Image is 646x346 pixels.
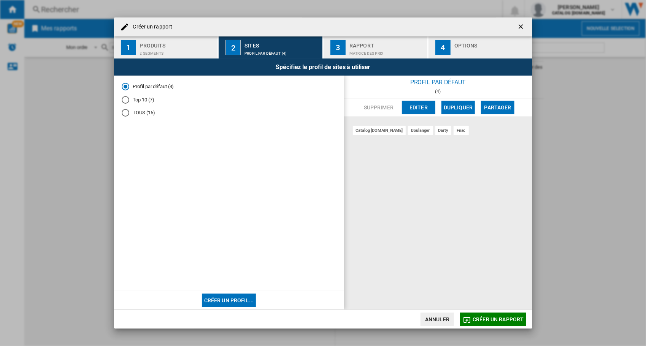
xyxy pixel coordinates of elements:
div: 2 segments [140,47,215,55]
button: 3 Rapport Matrice des prix [324,36,428,58]
button: Créer un profil... [202,294,256,307]
div: Options [454,39,529,47]
h4: Créer un rapport [129,23,173,31]
div: Matrice des prix [349,47,424,55]
button: 4 Options [429,36,532,58]
button: Partager [481,101,514,114]
span: Créer un rapport [473,316,524,322]
div: darty [435,126,452,135]
div: fnac [454,126,469,135]
div: Profil par défaut (4) [244,47,319,55]
div: 2 [225,40,241,55]
md-radio-button: Profil par défaut (4) [122,83,336,90]
div: Rapport [349,39,424,47]
div: catalog [DOMAIN_NAME] [353,126,406,135]
button: Dupliquer [441,101,475,114]
button: 2 Sites Profil par défaut (4) [219,36,323,58]
div: Sites [244,39,319,47]
button: 1 Produits 2 segments [114,36,219,58]
md-radio-button: Top 10 (7) [122,96,336,103]
button: Supprimer [362,101,396,114]
button: Editer [402,101,435,114]
div: Produits [140,39,215,47]
md-radio-button: TOUS (15) [122,109,336,117]
div: Spécifiez le profil de sites à utiliser [114,58,532,76]
div: 1 [121,40,136,55]
button: Annuler [421,313,454,326]
div: 3 [330,40,346,55]
ng-md-icon: getI18NText('BUTTONS.CLOSE_DIALOG') [517,23,526,32]
button: Créer un rapport [460,313,526,326]
button: getI18NText('BUTTONS.CLOSE_DIALOG') [514,19,529,35]
div: (4) [344,89,532,94]
div: 4 [435,40,451,55]
div: boulanger [408,126,433,135]
div: Profil par défaut [344,76,532,89]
